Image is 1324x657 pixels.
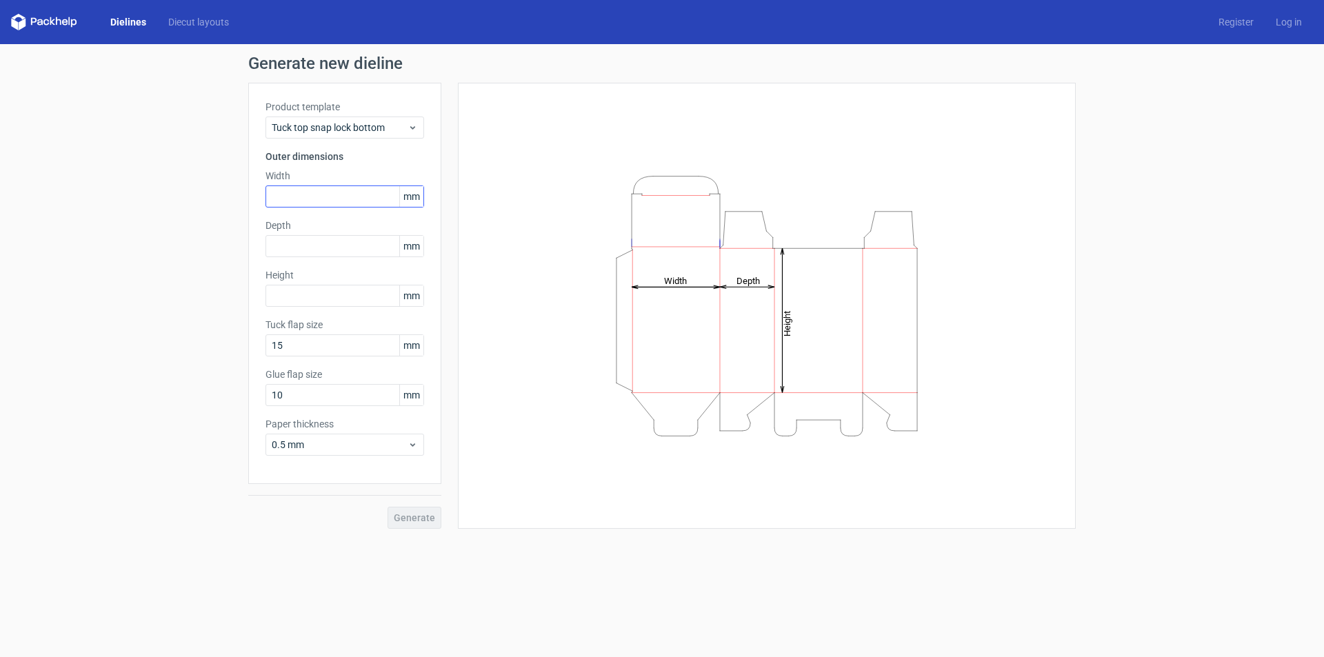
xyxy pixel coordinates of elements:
h3: Outer dimensions [265,150,424,163]
h1: Generate new dieline [248,55,1076,72]
a: Diecut layouts [157,15,240,29]
span: mm [399,335,423,356]
span: mm [399,186,423,207]
a: Dielines [99,15,157,29]
span: mm [399,285,423,306]
span: Tuck top snap lock bottom [272,121,408,134]
label: Tuck flap size [265,318,424,332]
tspan: Depth [736,275,760,285]
span: mm [399,236,423,256]
label: Depth [265,219,424,232]
label: Height [265,268,424,282]
a: Register [1207,15,1265,29]
span: mm [399,385,423,405]
label: Glue flap size [265,367,424,381]
a: Log in [1265,15,1313,29]
span: 0.5 mm [272,438,408,452]
label: Paper thickness [265,417,424,431]
tspan: Width [664,275,687,285]
label: Width [265,169,424,183]
tspan: Height [782,310,792,336]
label: Product template [265,100,424,114]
